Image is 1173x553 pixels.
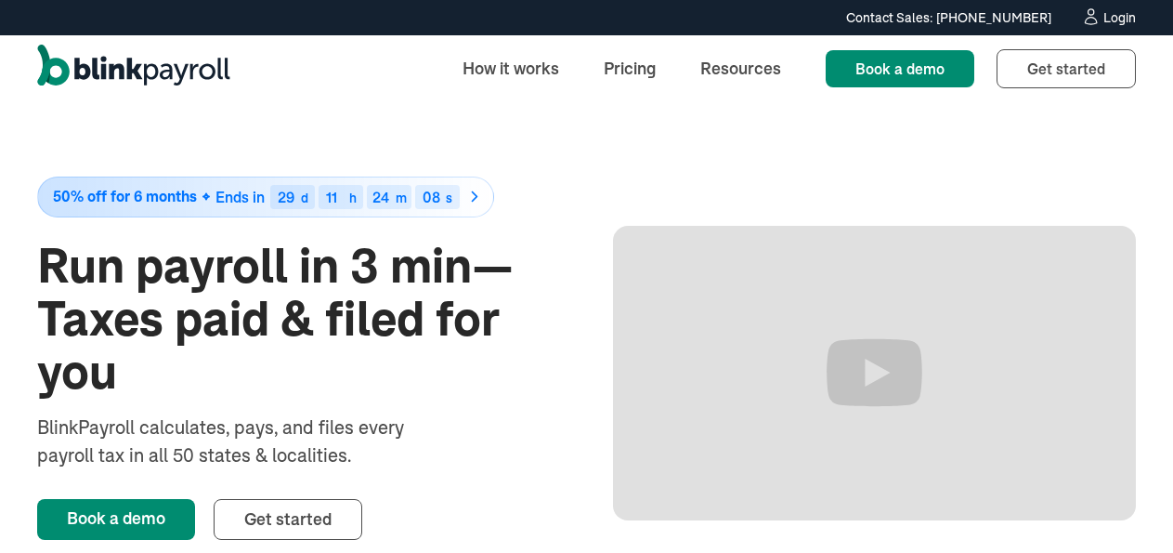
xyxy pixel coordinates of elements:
a: Pricing [589,48,671,88]
a: Resources [685,48,796,88]
div: s [446,191,452,204]
span: Get started [244,508,332,530]
span: Get started [1027,59,1105,78]
div: Login [1103,11,1136,24]
a: Get started [997,49,1136,88]
a: How it works [448,48,574,88]
span: 50% off for 6 months [53,189,197,204]
span: Book a demo [855,59,945,78]
span: 24 [372,188,389,206]
a: Get started [214,499,362,540]
span: Ends in [215,188,265,206]
iframe: Chat Widget [1080,464,1173,553]
span: 29 [278,188,294,206]
div: Contact Sales: [PHONE_NUMBER] [846,8,1051,28]
span: 08 [423,188,440,206]
a: 50% off for 6 monthsEnds in29d11h24m08s [37,177,561,217]
a: Login [1081,7,1136,28]
iframe: Run Payroll in 3 min with BlinkPayroll [613,226,1137,520]
div: m [396,191,407,204]
a: home [37,45,230,93]
a: Book a demo [826,50,974,87]
a: Book a demo [37,499,195,540]
div: h [349,191,357,204]
div: BlinkPayroll calculates, pays, and files every payroll tax in all 50 states & localities. [37,414,453,469]
div: d [301,191,308,204]
span: 11 [326,188,337,206]
h1: Run payroll in 3 min—Taxes paid & filed for you [37,240,561,400]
